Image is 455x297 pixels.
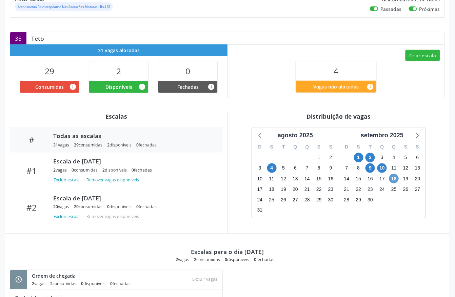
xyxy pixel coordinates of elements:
[365,174,375,183] span: terça-feira, 16 de setembro de 2025
[367,83,374,91] i: Quantidade de vagas restantes do teto de vagas
[185,65,190,77] span: 0
[354,174,363,183] span: segunda-feira, 15 de setembro de 2025
[326,195,336,204] span: sábado, 30 de agosto de 2025
[105,83,132,91] span: Disponíveis
[314,184,324,194] span: sexta-feira, 22 de agosto de 2025
[35,83,64,91] span: Consumidas
[291,174,300,183] span: quarta-feira, 13 de agosto de 2025
[325,142,337,152] div: S
[354,153,363,162] span: segunda-feira, 1 de setembro de 2025
[376,142,388,152] div: Q
[74,204,102,210] div: consumidas
[389,163,399,173] span: quinta-feira, 11 de setembro de 2025
[342,174,352,183] span: domingo, 14 de setembro de 2025
[102,167,127,173] div: disponíveis
[389,174,399,183] span: quinta-feira, 18 de setembro de 2025
[279,174,288,183] span: terça-feira, 12 de agosto de 2025
[358,131,406,140] div: setembro 2025
[191,248,264,256] div: Escalas para o dia [DATE]
[419,5,440,13] label: Próximas
[401,153,411,162] span: sexta-feira, 5 de setembro de 2025
[254,257,257,263] span: 0
[102,167,105,173] span: 2
[69,83,77,91] i: Vagas alocadas que possuem marcações associadas
[401,174,411,183] span: sexta-feira, 19 de setembro de 2025
[405,50,440,61] button: Criar escala
[341,142,353,152] div: D
[132,167,134,173] span: 0
[81,281,83,287] span: 0
[314,153,324,162] span: sexta-feira, 1 de agosto de 2025
[267,163,277,173] span: segunda-feira, 4 de agosto de 2025
[267,195,277,204] span: segunda-feira, 25 de agosto de 2025
[81,281,105,287] div: disponíveis
[302,174,312,183] span: quinta-feira, 14 de agosto de 2025
[279,163,288,173] span: terça-feira, 5 de agosto de 2025
[255,174,265,183] span: domingo, 10 de agosto de 2025
[53,212,82,221] button: Excluir escala
[401,184,411,194] span: sexta-feira, 26 de setembro de 2025
[326,184,336,194] span: sábado, 23 de agosto de 2025
[32,281,34,287] span: 2
[413,153,422,162] span: sábado, 6 de setembro de 2025
[342,195,352,204] span: domingo, 28 de setembro de 2025
[266,142,278,152] div: S
[354,195,363,204] span: segunda-feira, 29 de setembro de 2025
[10,44,227,56] div: 31 vagas alocadas
[194,257,197,263] span: 2
[72,167,74,173] span: 0
[53,157,213,165] div: Escala de [DATE]
[18,5,110,9] small: Atendimento Fisioterapêutico Nas Alterações Motoras - R$ 4,67
[107,142,110,148] span: 2
[401,163,411,173] span: sexta-feira, 12 de setembro de 2025
[225,257,250,263] div: disponíveis
[388,142,400,152] div: Q
[413,174,422,183] span: sábado, 20 de setembro de 2025
[279,184,288,194] span: terça-feira, 19 de agosto de 2025
[176,257,190,263] div: vagas
[365,195,375,204] span: terça-feira, 30 de setembro de 2025
[314,195,324,204] span: sexta-feira, 29 de agosto de 2025
[302,195,312,204] span: quinta-feira, 28 de agosto de 2025
[110,281,113,287] span: 0
[389,153,399,162] span: quinta-feira, 4 de setembro de 2025
[365,153,375,162] span: terça-feira, 2 de setembro de 2025
[32,281,45,287] div: vagas
[302,163,312,173] span: quinta-feira, 7 de agosto de 2025
[291,195,300,204] span: quarta-feira, 27 de agosto de 2025
[107,142,132,148] div: disponíveis
[290,142,301,152] div: Q
[72,167,98,173] div: consumidas
[132,167,152,173] div: fechadas
[74,204,79,210] span: 20
[342,163,352,173] span: domingo, 7 de setembro de 2025
[136,204,157,210] div: fechadas
[255,184,265,194] span: domingo, 17 de agosto de 2025
[116,65,121,77] span: 2
[254,142,266,152] div: D
[10,113,223,120] div: Escalas
[53,204,69,210] div: vagas
[15,276,22,283] i: schedule
[400,142,412,152] div: S
[176,257,178,263] span: 2
[377,163,387,173] span: quarta-feira, 10 de setembro de 2025
[255,163,265,173] span: domingo, 3 de agosto de 2025
[15,166,48,176] div: #1
[255,206,265,215] span: domingo, 31 de agosto de 2025
[207,83,215,91] i: Vagas alocadas e sem marcações associadas que tiveram sua disponibilidade fechada
[53,204,58,210] span: 20
[291,184,300,194] span: quarta-feira, 20 de agosto de 2025
[138,83,146,91] i: Vagas alocadas e sem marcações associadas
[32,273,135,280] div: Ordem de chegada
[225,257,227,263] span: 0
[301,142,313,152] div: Q
[136,142,157,148] div: fechadas
[53,142,69,148] div: vagas
[302,184,312,194] span: quinta-feira, 21 de agosto de 2025
[110,281,131,287] div: fechadas
[74,142,102,148] div: consumidas
[365,163,375,173] span: terça-feira, 9 de setembro de 2025
[326,153,336,162] span: sábado, 2 de agosto de 2025
[389,184,399,194] span: quinta-feira, 25 de setembro de 2025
